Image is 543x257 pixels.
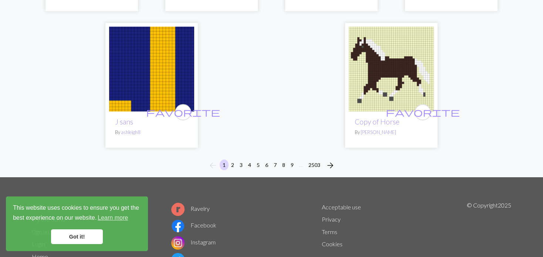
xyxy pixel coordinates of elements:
[146,106,220,118] span: favorite
[109,65,194,72] a: J sans
[6,196,148,251] div: cookieconsent
[326,160,335,171] span: arrow_forward
[228,160,237,170] button: 2
[322,228,337,235] a: Terms
[415,104,431,120] button: favourite
[237,160,246,170] button: 3
[97,212,129,223] a: learn more about cookies
[121,129,140,135] a: ashleigh8
[171,239,216,246] a: Instagram
[386,106,460,118] span: favorite
[109,27,194,112] img: J sans
[355,117,399,126] a: Copy of Horse
[279,160,288,170] button: 8
[323,160,338,171] button: Next
[262,160,271,170] button: 6
[171,203,185,216] img: Ravelry logo
[322,203,361,210] a: Acceptable use
[349,65,434,72] a: Horse
[13,203,141,223] span: This website uses cookies to ensure you get the best experience on our website.
[171,219,185,233] img: Facebook logo
[175,104,191,120] button: favourite
[51,229,103,244] a: dismiss cookie message
[322,216,341,223] a: Privacy
[386,105,460,120] i: favourite
[146,105,220,120] i: favourite
[115,129,188,136] p: By
[361,129,396,135] a: [PERSON_NAME]
[288,160,297,170] button: 9
[171,205,210,212] a: Ravelry
[306,160,323,170] button: 2503
[326,161,335,170] i: Next
[171,236,185,250] img: Instagram logo
[115,117,133,126] a: J sans
[171,222,216,229] a: Facebook
[254,160,263,170] button: 5
[355,129,428,136] p: By
[205,160,338,171] nav: Page navigation
[245,160,254,170] button: 4
[349,27,434,112] img: Horse
[271,160,280,170] button: 7
[322,240,343,247] a: Cookies
[220,160,229,170] button: 1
